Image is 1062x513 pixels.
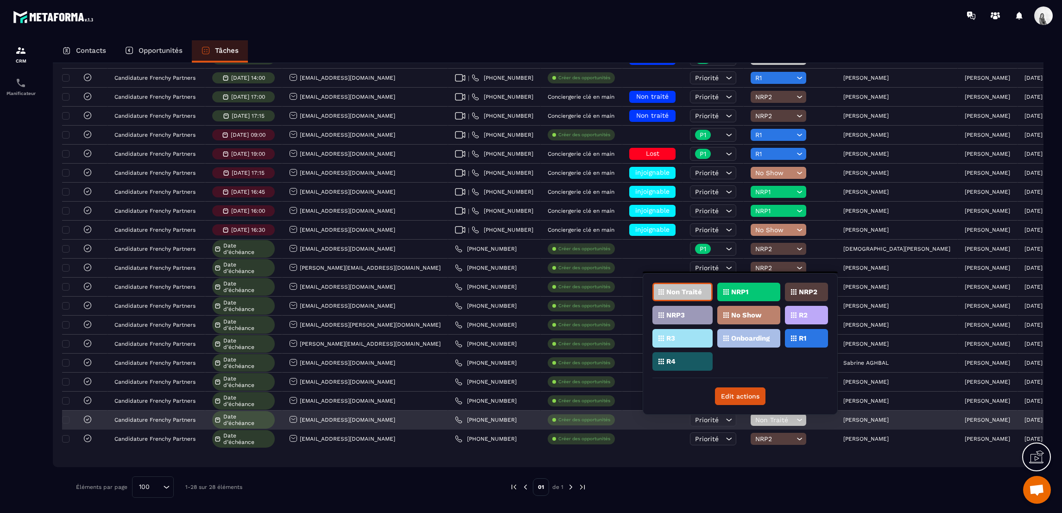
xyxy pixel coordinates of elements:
p: Non Traité [666,289,702,295]
span: | [468,94,469,101]
span: | [468,132,469,139]
p: P1 [700,151,706,157]
p: Créer des opportunités [558,303,610,309]
p: [PERSON_NAME] [965,227,1010,233]
button: Edit actions [715,387,765,405]
p: NRP3 [666,312,685,318]
a: [PHONE_NUMBER] [455,359,517,367]
p: Tâches [215,46,239,55]
span: Date d’échéance [223,299,272,312]
a: [PHONE_NUMBER] [472,207,533,215]
p: [PERSON_NAME] [965,379,1010,385]
p: [PERSON_NAME] [843,341,889,347]
img: logo [13,8,96,25]
span: NRP2 [755,264,794,272]
p: [PERSON_NAME] [843,303,889,309]
p: [DATE] 21:14 [1024,360,1057,366]
span: Priorité [695,226,719,234]
p: [PERSON_NAME] [843,265,889,271]
p: Créer des opportunités [558,75,610,81]
p: [DATE] 22:28 [1024,113,1059,119]
p: Candidature Frenchy Partners [114,94,196,100]
p: [DATE] 16:00 [231,208,265,214]
span: R1 [755,150,794,158]
p: Candidature Frenchy Partners [114,360,196,366]
span: Date d’échéance [223,261,272,274]
span: Non Traité [755,416,794,424]
p: 01 [533,478,549,496]
span: injoignable [635,207,670,214]
p: R3 [666,335,675,342]
span: | [468,151,469,158]
p: [PERSON_NAME] [843,284,889,290]
span: Date d’échéance [223,432,272,445]
p: [DATE] 21:09 [1024,189,1058,195]
span: Date d’échéance [223,394,272,407]
span: Non traité [636,93,669,100]
p: [PERSON_NAME] [965,417,1010,423]
span: Date d’échéance [223,242,272,255]
p: [DATE] 19:00 [231,151,265,157]
p: Créer des opportunités [558,246,610,252]
p: de 1 [552,483,563,491]
p: Candidature Frenchy Partners [114,189,196,195]
p: P1 [700,246,706,252]
p: R4 [666,358,676,365]
p: Conciergerie clé en main [548,113,614,119]
p: Candidature Frenchy Partners [114,246,196,252]
span: No Show [755,169,794,177]
a: [PHONE_NUMBER] [472,169,533,177]
p: Candidature Frenchy Partners [114,170,196,176]
img: next [567,483,575,491]
p: [DATE] 21:26 [1024,284,1058,290]
a: [PHONE_NUMBER] [455,321,517,329]
p: [PERSON_NAME] [843,436,889,442]
p: [DATE] 21:26 [1024,303,1058,309]
span: | [468,189,469,196]
p: [DATE] 21:13 [1024,341,1057,347]
a: [PHONE_NUMBER] [455,378,517,386]
span: NRP2 [755,112,794,120]
p: [PERSON_NAME] [965,360,1010,366]
span: Date d’échéance [223,375,272,388]
p: Conciergerie clé en main [548,189,614,195]
p: [PERSON_NAME] [843,170,889,176]
p: Candidature Frenchy Partners [114,436,196,442]
p: Créer des opportunités [558,379,610,385]
span: No Show [755,226,794,234]
p: [PERSON_NAME] [965,132,1010,138]
p: CRM [2,58,39,63]
p: Candidature Frenchy Partners [114,303,196,309]
p: Onboarding [731,335,770,342]
p: [PERSON_NAME] [965,398,1010,404]
p: [DEMOGRAPHIC_DATA][PERSON_NAME] [843,246,950,252]
p: Créer des opportunités [558,284,610,290]
a: [PHONE_NUMBER] [455,416,517,424]
p: Créer des opportunités [558,341,610,347]
p: Conciergerie clé en main [548,170,614,176]
p: Candidature Frenchy Partners [114,398,196,404]
p: [PERSON_NAME] [843,227,889,233]
p: [PERSON_NAME] [965,94,1010,100]
span: injoignable [635,188,670,195]
p: [DATE] 21:26 [1024,151,1058,157]
p: [PERSON_NAME] [843,113,889,119]
p: [DATE] 17:48 [1024,170,1058,176]
p: [PERSON_NAME] [965,265,1010,271]
p: [PERSON_NAME] [965,284,1010,290]
span: | [468,113,469,120]
a: Tâches [192,40,248,63]
p: Candidature Frenchy Partners [114,341,196,347]
p: R2 [799,312,808,318]
p: NRP1 [731,289,748,295]
p: 1-28 sur 28 éléments [185,484,242,490]
p: [PERSON_NAME] [843,75,889,81]
p: [PERSON_NAME] [965,341,1010,347]
a: [PHONE_NUMBER] [455,397,517,405]
span: NRP1 [755,207,794,215]
p: [PERSON_NAME] [965,303,1010,309]
span: | [468,75,469,82]
p: Sabrine AGHBAL [843,360,889,366]
p: Contacts [76,46,106,55]
p: Conciergerie clé en main [548,151,614,157]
